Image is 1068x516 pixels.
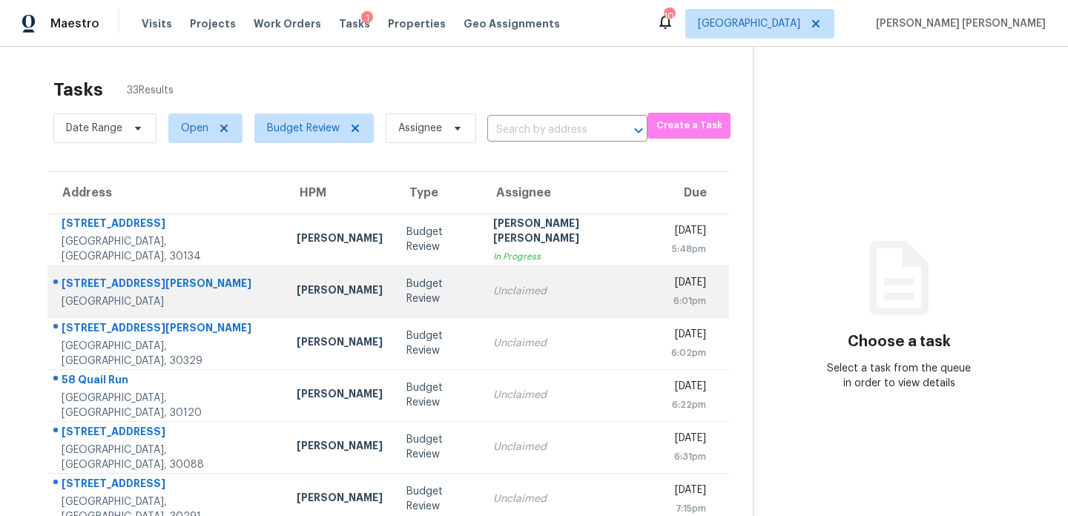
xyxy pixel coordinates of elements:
[267,121,340,136] span: Budget Review
[848,334,951,349] h3: Choose a task
[181,121,208,136] span: Open
[62,476,273,494] div: [STREET_ADDRESS]
[493,336,644,351] div: Unclaimed
[406,277,469,306] div: Budget Review
[47,172,285,214] th: Address
[285,172,395,214] th: HPM
[667,275,706,294] div: [DATE]
[655,117,723,134] span: Create a Task
[667,294,706,308] div: 6:01pm
[62,443,273,472] div: [GEOGRAPHIC_DATA], [GEOGRAPHIC_DATA], 30088
[406,328,469,358] div: Budget Review
[870,16,1046,31] span: [PERSON_NAME] [PERSON_NAME]
[297,231,383,249] div: [PERSON_NAME]
[487,119,606,142] input: Search by address
[388,16,446,31] span: Properties
[339,19,370,29] span: Tasks
[667,397,706,412] div: 6:22pm
[698,16,800,31] span: [GEOGRAPHIC_DATA]
[493,216,644,249] div: [PERSON_NAME] [PERSON_NAME]
[62,391,273,420] div: [GEOGRAPHIC_DATA], [GEOGRAPHIC_DATA], 30120
[667,483,706,501] div: [DATE]
[667,501,706,516] div: 7:15pm
[62,276,273,294] div: [STREET_ADDRESS][PERSON_NAME]
[53,82,103,97] h2: Tasks
[406,484,469,514] div: Budget Review
[406,432,469,462] div: Budget Review
[493,249,644,264] div: In Progress
[62,339,273,368] div: [GEOGRAPHIC_DATA], [GEOGRAPHIC_DATA], 30329
[493,492,644,506] div: Unclaimed
[398,121,442,136] span: Assignee
[667,345,706,360] div: 6:02pm
[297,334,383,353] div: [PERSON_NAME]
[406,225,469,254] div: Budget Review
[628,120,649,141] button: Open
[481,172,656,214] th: Assignee
[297,490,383,509] div: [PERSON_NAME]
[493,388,644,403] div: Unclaimed
[127,83,174,98] span: 33 Results
[826,361,972,391] div: Select a task from the queue in order to view details
[297,386,383,405] div: [PERSON_NAME]
[664,9,674,24] div: 104
[406,380,469,410] div: Budget Review
[361,11,373,26] div: 1
[667,431,706,449] div: [DATE]
[62,234,273,264] div: [GEOGRAPHIC_DATA], [GEOGRAPHIC_DATA], 30134
[142,16,172,31] span: Visits
[493,284,644,299] div: Unclaimed
[62,216,273,234] div: [STREET_ADDRESS]
[667,242,706,257] div: 5:48pm
[395,172,481,214] th: Type
[190,16,236,31] span: Projects
[297,438,383,457] div: [PERSON_NAME]
[297,282,383,301] div: [PERSON_NAME]
[62,424,273,443] div: [STREET_ADDRESS]
[62,294,273,309] div: [GEOGRAPHIC_DATA]
[493,440,644,454] div: Unclaimed
[667,327,706,345] div: [DATE]
[50,16,99,31] span: Maestro
[254,16,321,31] span: Work Orders
[667,223,706,242] div: [DATE]
[464,16,560,31] span: Geo Assignments
[656,172,729,214] th: Due
[647,113,731,139] button: Create a Task
[667,379,706,397] div: [DATE]
[66,121,122,136] span: Date Range
[62,372,273,391] div: 58 Quail Run
[667,449,706,464] div: 6:31pm
[62,320,273,339] div: [STREET_ADDRESS][PERSON_NAME]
